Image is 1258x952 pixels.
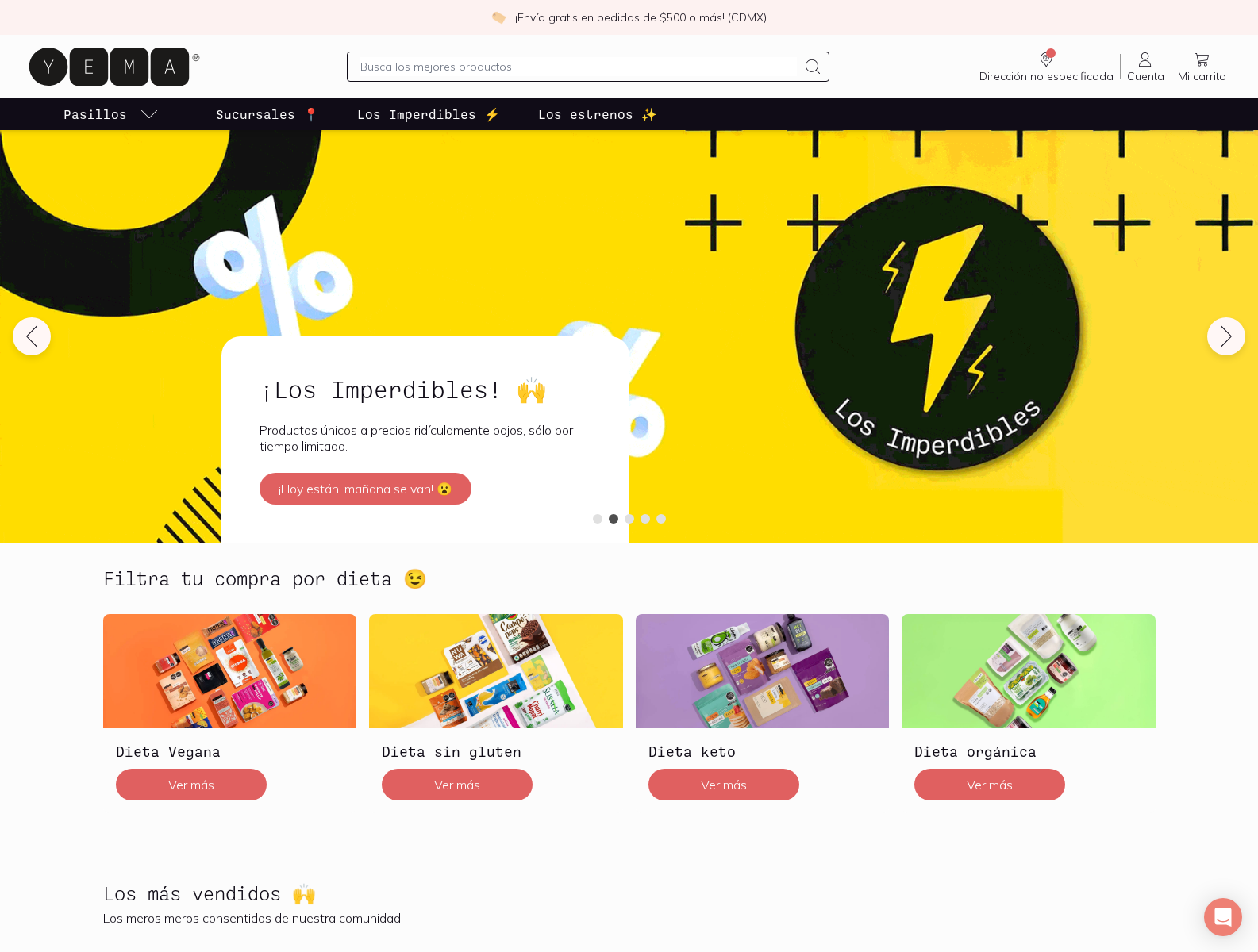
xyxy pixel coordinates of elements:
[103,568,427,589] h2: Filtra tu compra por dieta 😉
[636,614,890,728] img: Dieta keto
[382,769,533,800] button: Ver más
[103,883,316,904] h2: Los más vendidos 🙌
[979,69,1114,83] span: Dirección no especificada
[103,614,357,812] a: Dieta VeganaDieta VeganaVer más
[914,769,1065,800] button: Ver más
[354,98,503,130] a: Los Imperdibles ⚡️
[538,105,657,124] p: Los estrenos ✨
[216,105,319,124] p: Sucursales 📍
[648,741,877,762] h3: Dieta keto
[491,10,506,25] img: check
[260,374,591,403] h2: ¡Los Imperdibles! 🙌
[369,614,623,728] img: Dieta sin gluten
[1171,50,1233,83] a: Mi carrito
[973,50,1120,83] a: Dirección no especificada
[103,910,1156,926] p: Los meros meros consentidos de nuestra comunidad
[357,105,500,124] p: Los Imperdibles ⚡️
[60,98,162,130] a: pasillo-todos-link
[515,10,767,25] p: ¡Envío gratis en pedidos de $500 o más! (CDMX)
[382,741,610,762] h3: Dieta sin gluten
[360,57,797,76] input: Busca los mejores productos
[260,473,471,505] button: ¡Hoy están, mañana se van! 😮
[63,105,127,124] p: Pasillos
[369,614,623,812] a: Dieta sin glutenDieta sin glutenVer más
[260,422,591,454] p: Productos únicos a precios ridículamente bajos, sólo por tiempo limitado.
[116,741,344,762] h3: Dieta Vegana
[221,336,629,543] a: ¡Los Imperdibles! 🙌Productos únicos a precios ridículamente bajos, sólo por tiempo limitado.¡Hoy ...
[1121,50,1171,83] a: Cuenta
[116,769,267,800] button: Ver más
[636,614,890,812] a: Dieta ketoDieta ketoVer más
[1178,69,1226,83] span: Mi carrito
[1127,69,1164,83] span: Cuenta
[213,98,322,130] a: Sucursales 📍
[648,769,799,800] button: Ver más
[902,614,1156,812] a: Dieta orgánicaDieta orgánicaVer más
[535,98,660,130] a: Los estrenos ✨
[103,614,357,728] img: Dieta Vegana
[1204,898,1242,936] div: Open Intercom Messenger
[902,614,1156,728] img: Dieta orgánica
[914,741,1143,762] h3: Dieta orgánica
